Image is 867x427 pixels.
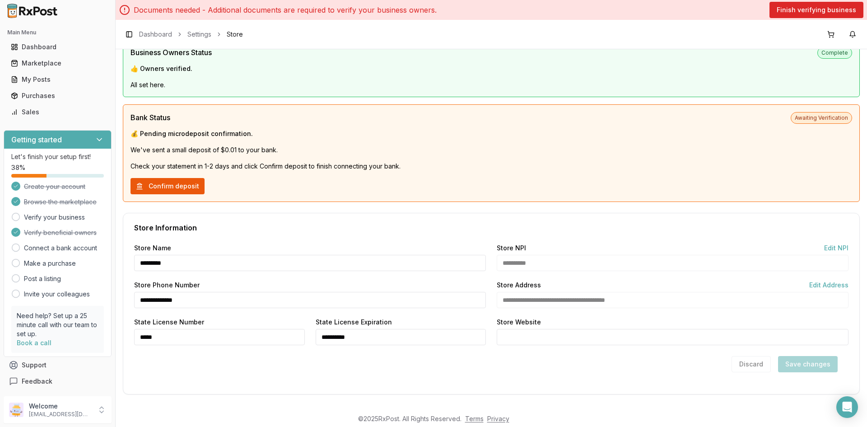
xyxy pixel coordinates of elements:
[316,319,392,325] label: State License Expiration
[836,396,858,418] div: Open Intercom Messenger
[131,162,852,171] p: Check your statement in 1-2 days and click Confirm deposit to finish connecting your bank.
[11,75,104,84] div: My Posts
[187,30,211,39] a: Settings
[4,40,112,54] button: Dashboard
[17,311,98,338] p: Need help? Set up a 25 minute call with our team to set up.
[7,39,108,55] a: Dashboard
[497,319,541,325] label: Store Website
[131,129,852,138] p: 💰 Pending microdeposit confirmation.
[465,415,484,422] a: Terms
[139,30,172,39] a: Dashboard
[139,30,243,39] nav: breadcrumb
[11,59,104,68] div: Marketplace
[134,5,437,15] p: Documents needed - Additional documents are required to verify your business owners.
[11,108,104,117] div: Sales
[24,228,97,237] span: Verify beneficial owners
[7,88,108,104] a: Purchases
[11,42,104,52] div: Dashboard
[791,112,852,124] span: Awaiting Verification
[7,104,108,120] a: Sales
[131,178,205,194] button: Confirm deposit
[24,197,97,206] span: Browse the marketplace
[134,245,171,251] label: Store Name
[131,145,852,155] p: We've sent a small deposit of $0.01 to your bank.
[24,274,61,283] a: Post a listing
[11,163,25,172] span: 38 %
[24,290,90,299] a: Invite your colleagues
[134,282,200,288] label: Store Phone Number
[11,152,104,161] p: Let's finish your setup first!
[817,47,852,59] span: Complete
[4,72,112,87] button: My Posts
[22,377,52,386] span: Feedback
[131,80,852,89] p: All set here.
[131,112,170,123] span: Bank Status
[7,55,108,71] a: Marketplace
[487,415,509,422] a: Privacy
[769,2,863,18] button: Finish verifying business
[24,213,85,222] a: Verify your business
[24,259,76,268] a: Make a purchase
[29,411,92,418] p: [EMAIL_ADDRESS][DOMAIN_NAME]
[9,403,23,417] img: User avatar
[4,56,112,70] button: Marketplace
[497,245,526,251] label: Store NPI
[11,134,62,145] h3: Getting started
[227,30,243,39] span: Store
[497,282,541,288] label: Store Address
[4,89,112,103] button: Purchases
[131,47,212,58] span: Business Owners Status
[134,319,204,325] label: State License Number
[4,357,112,373] button: Support
[29,402,92,411] p: Welcome
[4,373,112,389] button: Feedback
[17,339,51,347] a: Book a call
[11,91,104,100] div: Purchases
[4,105,112,119] button: Sales
[131,64,852,73] p: 👍 Owners verified.
[7,71,108,88] a: My Posts
[134,224,848,231] div: Store Information
[7,29,108,36] h2: Main Menu
[24,182,85,191] span: Create your account
[4,4,61,18] img: RxPost Logo
[24,244,97,253] a: Connect a bank account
